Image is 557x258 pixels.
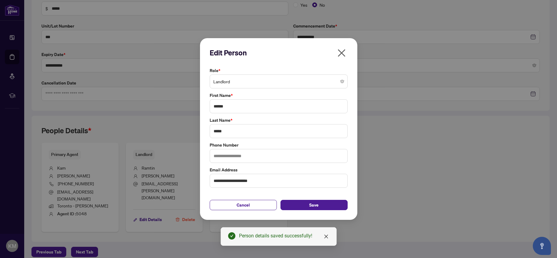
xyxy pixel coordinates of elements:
label: Phone Number [210,142,348,148]
button: Save [280,200,348,210]
span: Cancel [237,200,250,210]
span: close-circle [340,80,344,83]
label: Role [210,67,348,74]
div: Person details saved successfully! [239,232,329,240]
span: close [324,234,329,239]
h2: Edit Person [210,48,348,58]
button: Cancel [210,200,277,210]
span: Landlord [213,76,344,87]
span: close [337,48,346,58]
label: First Name [210,92,348,99]
a: Close [323,233,329,240]
button: Open asap [533,237,551,255]
span: check-circle [228,232,235,240]
span: Save [309,200,319,210]
label: Email Address [210,167,348,173]
label: Last Name [210,117,348,124]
